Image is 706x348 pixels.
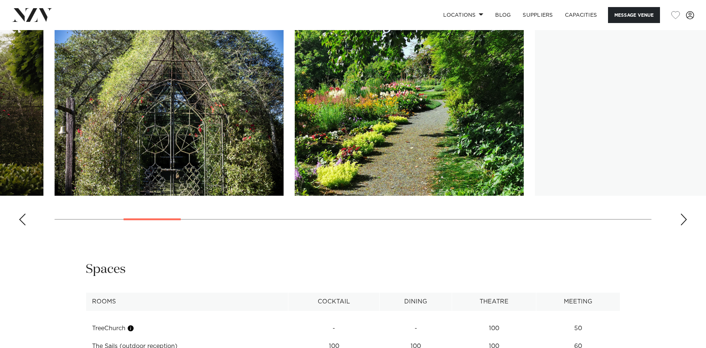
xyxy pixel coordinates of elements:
td: - [380,319,452,338]
th: Meeting [536,293,620,311]
a: Capacities [559,7,603,23]
h2: Spaces [86,261,126,278]
img: nzv-logo.png [12,8,52,22]
th: Dining [380,293,452,311]
th: Rooms [86,293,288,311]
a: Locations [437,7,489,23]
button: Message Venue [608,7,660,23]
td: - [288,319,380,338]
a: SUPPLIERS [517,7,559,23]
td: 100 [452,319,536,338]
swiper-slide: 5 / 26 [295,27,524,196]
a: BLOG [489,7,517,23]
td: 50 [536,319,620,338]
td: TreeChurch [86,319,288,338]
swiper-slide: 4 / 26 [55,27,284,196]
th: Theatre [452,293,536,311]
th: Cocktail [288,293,380,311]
